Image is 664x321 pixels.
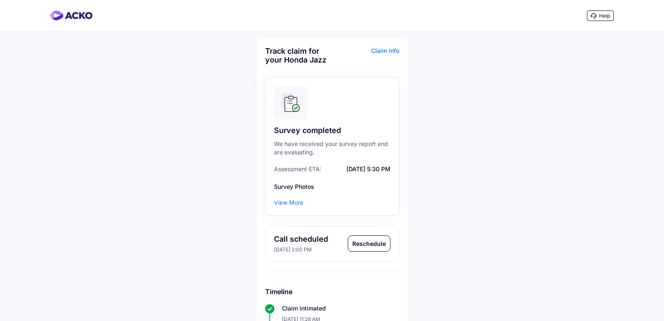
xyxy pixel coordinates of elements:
div: Reschedule [348,236,390,251]
div: Track claim for your Honda Jazz [265,47,330,64]
span: Assessment ETA: [274,165,321,173]
div: We have received your survey report and are evaluating. [274,140,390,157]
h6: Timeline [265,287,399,296]
span: [DATE] 5:30 PM [323,165,390,173]
div: View More [274,198,303,207]
div: Survey Photos [274,183,390,191]
img: horizontal-gradient.png [50,10,93,21]
span: Help [599,13,610,19]
div: Claim intimated [282,304,399,313]
div: Call scheduled [274,234,328,244]
div: Claim info [334,47,399,70]
div: Survey completed [274,125,390,136]
div: [DATE] 2:00 PM [274,244,328,253]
